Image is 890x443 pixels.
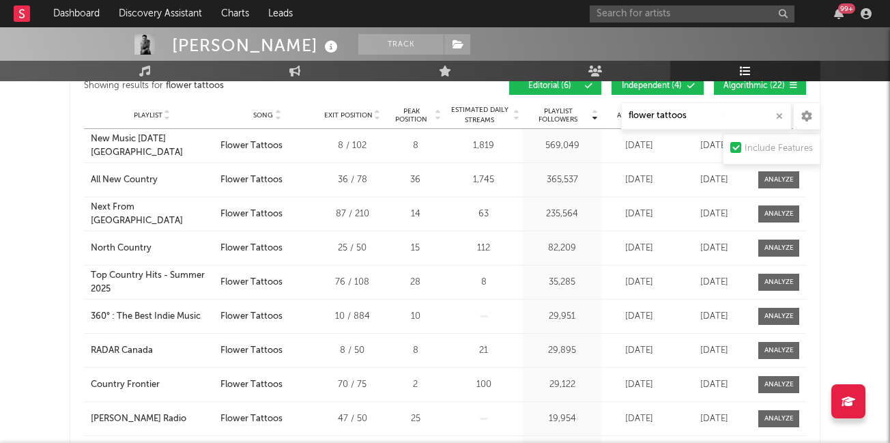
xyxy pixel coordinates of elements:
[84,76,445,95] div: Showing results for
[526,173,598,187] div: 365,537
[526,208,598,221] div: 235,564
[448,242,519,255] div: 112
[390,276,441,289] div: 28
[838,3,855,14] div: 99 +
[605,310,673,324] div: [DATE]
[220,378,315,392] a: Flower Tattoos
[518,82,581,90] span: Editorial ( 6 )
[680,276,748,289] div: [DATE]
[448,105,511,126] span: Estimated Daily Streams
[680,412,748,426] div: [DATE]
[91,173,214,187] a: All New Country
[448,208,519,221] div: 63
[91,242,214,255] a: North Country
[91,344,153,358] div: RADAR Canada
[321,208,383,221] div: 87 / 210
[605,276,673,289] div: [DATE]
[91,132,214,159] a: New Music [DATE] [GEOGRAPHIC_DATA]
[390,412,441,426] div: 25
[605,208,673,221] div: [DATE]
[220,310,283,324] div: Flower Tattoos
[91,310,214,324] a: 360° : The Best Indie Music
[220,276,315,289] a: Flower Tattoos
[390,378,441,392] div: 2
[714,76,806,95] button: Algorithmic(22)
[91,269,214,296] a: Top Country Hits - Summer 2025
[321,242,383,255] div: 25 / 50
[321,344,383,358] div: 8 / 50
[321,412,383,426] div: 47 / 50
[220,242,283,255] div: Flower Tattoos
[390,173,441,187] div: 36
[448,378,519,392] div: 100
[448,139,519,153] div: 1,819
[220,208,283,221] div: Flower Tattoos
[526,242,598,255] div: 82,209
[220,276,283,289] div: Flower Tattoos
[390,107,433,124] span: Peak Position
[321,310,383,324] div: 10 / 884
[621,102,792,130] input: Search Playlists/Charts
[680,208,748,221] div: [DATE]
[680,378,748,392] div: [DATE]
[220,139,283,153] div: Flower Tattoos
[390,208,441,221] div: 14
[680,139,748,153] div: [DATE]
[91,201,214,227] a: Next From [GEOGRAPHIC_DATA]
[220,310,315,324] a: Flower Tattoos
[605,412,673,426] div: [DATE]
[220,344,283,358] div: Flower Tattoos
[91,378,214,392] a: Country Frontier
[220,208,315,221] a: Flower Tattoos
[220,242,315,255] a: Flower Tattoos
[134,111,162,119] span: Playlist
[526,412,598,426] div: 19,954
[220,412,283,426] div: Flower Tattoos
[680,310,748,324] div: [DATE]
[91,412,186,426] div: [PERSON_NAME] Radio
[680,344,748,358] div: [DATE]
[172,34,341,57] div: [PERSON_NAME]
[590,5,794,23] input: Search for artists
[605,344,673,358] div: [DATE]
[91,310,201,324] div: 360° : The Best Indie Music
[324,111,373,119] span: Exit Position
[91,378,160,392] div: Country Frontier
[358,34,444,55] button: Track
[91,242,152,255] div: North Country
[166,78,224,94] div: flower tattoos
[723,82,786,90] span: Algorithmic ( 22 )
[321,276,383,289] div: 76 / 108
[448,344,519,358] div: 21
[390,310,441,324] div: 10
[390,139,441,153] div: 8
[220,173,315,187] a: Flower Tattoos
[91,173,158,187] div: All New Country
[526,378,598,392] div: 29,122
[617,111,652,119] span: Added On
[321,378,383,392] div: 70 / 75
[220,173,283,187] div: Flower Tattoos
[526,344,598,358] div: 29,895
[509,76,601,95] button: Editorial(6)
[526,310,598,324] div: 29,951
[390,242,441,255] div: 15
[220,378,283,392] div: Flower Tattoos
[526,139,598,153] div: 569,049
[605,378,673,392] div: [DATE]
[91,412,214,426] a: [PERSON_NAME] Radio
[220,412,315,426] a: Flower Tattoos
[321,173,383,187] div: 36 / 78
[745,141,813,157] div: Include Features
[605,242,673,255] div: [DATE]
[612,76,704,95] button: Independent(4)
[91,344,214,358] a: RADAR Canada
[680,242,748,255] div: [DATE]
[448,276,519,289] div: 8
[526,276,598,289] div: 35,285
[390,344,441,358] div: 8
[680,173,748,187] div: [DATE]
[605,173,673,187] div: [DATE]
